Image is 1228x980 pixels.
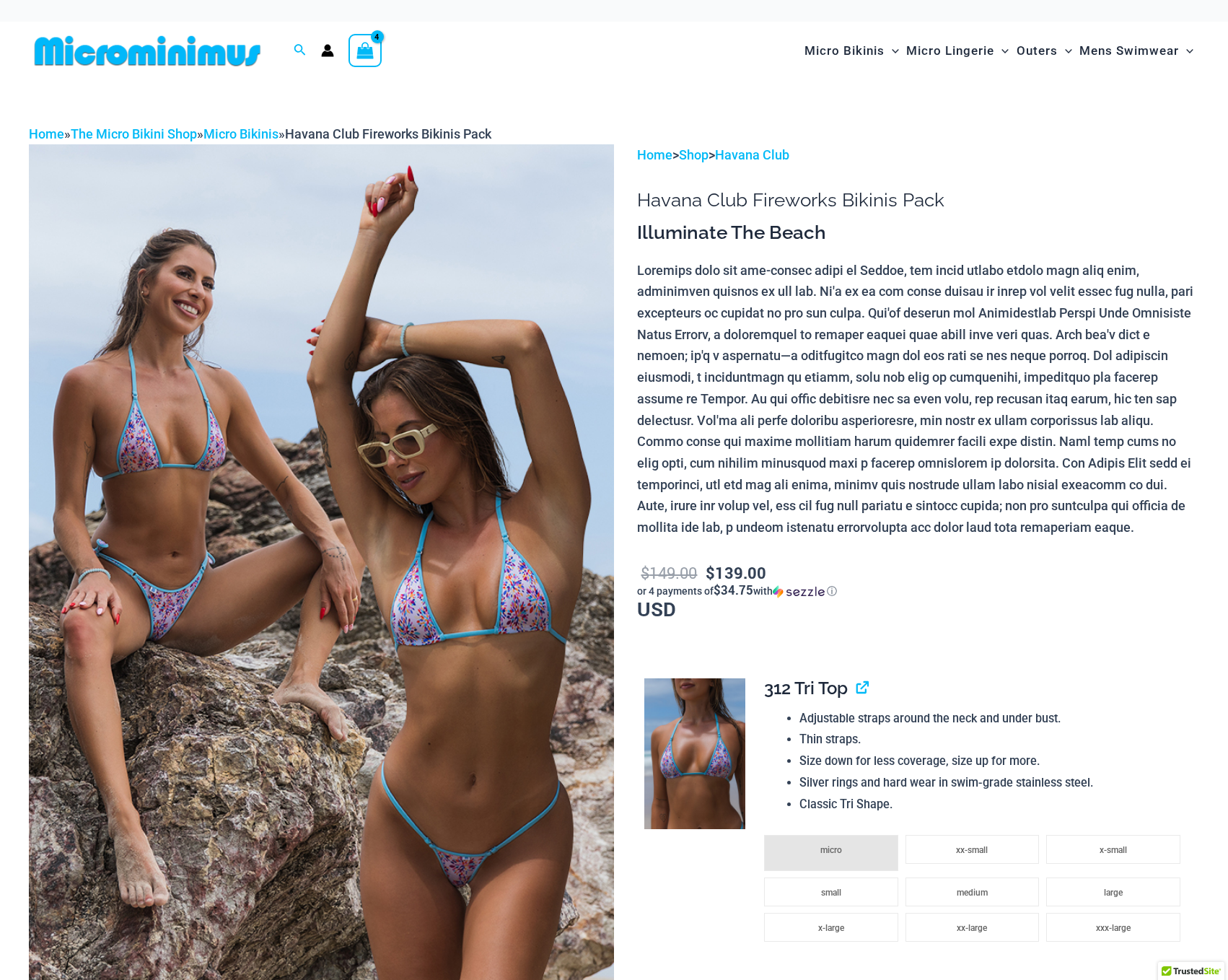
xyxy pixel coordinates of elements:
[706,562,715,583] span: $
[764,678,848,699] span: 312 Tri Top
[1096,923,1131,933] span: xxx-large
[679,147,709,162] a: Shop
[1046,913,1180,942] li: xxx-large
[706,562,766,583] bdi: 139.00
[764,835,898,871] li: micro
[903,29,1012,73] a: Micro LingerieMenu ToggleMenu Toggle
[1058,32,1072,69] span: Menu Toggle
[764,913,898,942] li: x-large
[773,585,825,598] img: Sezzle
[1046,878,1180,906] li: large
[821,888,841,898] span: small
[29,126,491,141] span: » » »
[71,126,197,141] a: The Micro Bikini Shop
[348,34,382,67] a: View Shopping Cart, 4 items
[29,126,64,141] a: Home
[637,260,1199,538] p: Loremips dolo sit ame-consec adipi el Seddoe, tem incid utlabo etdolo magn aliq enim, adminimven ...
[799,751,1188,772] li: Size down for less coverage, size up for more.
[637,147,672,162] a: Home
[285,126,491,141] span: Havana Club Fireworks Bikinis Pack
[799,729,1188,751] li: Thin straps.
[801,29,903,73] a: Micro BikinisMenu ToggleMenu Toggle
[1104,888,1123,898] span: large
[957,888,988,898] span: medium
[818,923,844,933] span: x-large
[1076,29,1197,73] a: Mens SwimwearMenu ToggleMenu Toggle
[637,221,1199,245] h3: Illuminate The Beach
[905,878,1040,906] li: medium
[820,845,842,855] span: micro
[764,878,898,906] li: small
[29,35,266,67] img: MM SHOP LOGO FLAT
[715,147,789,162] a: Havana Club
[644,678,745,829] img: Havana Club Fireworks 312 Tri Top
[799,794,1188,815] li: Classic Tri Shape.
[885,32,899,69] span: Menu Toggle
[637,144,1199,166] p: > >
[641,562,697,583] bdi: 149.00
[637,561,1199,619] p: USD
[799,772,1188,794] li: Silver rings and hard wear in swim-grade stainless steel.
[1013,29,1076,73] a: OutersMenu ToggleMenu Toggle
[905,835,1040,864] li: xx-small
[203,126,279,141] a: Micro Bikinis
[637,584,1199,598] div: or 4 payments of with
[1046,835,1180,864] li: x-small
[641,562,649,583] span: $
[799,708,1188,730] li: Adjustable straps around the neck and under bust.
[994,32,1009,69] span: Menu Toggle
[1079,32,1179,69] span: Mens Swimwear
[637,584,1199,598] div: or 4 payments of$34.75withSezzle Click to learn more about Sezzle
[1100,845,1127,855] span: x-small
[956,845,988,855] span: xx-small
[906,32,994,69] span: Micro Lingerie
[321,44,334,57] a: Account icon link
[1017,32,1058,69] span: Outers
[957,923,987,933] span: xx-large
[637,189,1199,211] h1: Havana Club Fireworks Bikinis Pack
[1179,32,1193,69] span: Menu Toggle
[714,582,753,598] span: $34.75
[799,27,1199,75] nav: Site Navigation
[905,913,1040,942] li: xx-large
[804,32,885,69] span: Micro Bikinis
[294,42,307,60] a: Search icon link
